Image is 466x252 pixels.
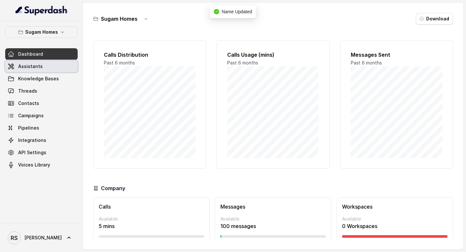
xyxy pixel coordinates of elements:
[99,203,204,211] h3: Calls
[101,15,138,23] h3: Sugam Homes
[18,125,39,131] span: Pipelines
[220,203,326,211] h3: Messages
[5,122,78,134] a: Pipelines
[18,88,37,94] span: Threads
[18,162,50,168] span: Voices Library
[11,235,18,241] text: RS
[101,184,125,192] h3: Company
[18,100,39,107] span: Contacts
[342,203,448,211] h3: Workspaces
[5,229,78,247] a: [PERSON_NAME]
[351,51,442,59] h2: Messages Sent
[99,216,204,222] p: Available
[16,5,68,16] img: light.svg
[351,60,382,65] span: Past 6 months
[18,63,43,70] span: Assistants
[5,134,78,146] a: Integrations
[5,97,78,109] a: Contacts
[5,61,78,72] a: Assistants
[99,222,204,230] p: 5 mins
[18,112,44,119] span: Campaigns
[5,147,78,158] a: API Settings
[18,137,46,143] span: Integrations
[227,60,258,65] span: Past 6 months
[104,51,195,59] h2: Calls Distribution
[5,48,78,60] a: Dashboard
[25,28,58,36] p: Sugam Homes
[416,13,453,25] button: Download
[214,9,219,14] span: check-circle
[222,9,252,14] span: Name Updated
[5,73,78,85] a: Knowledge Bases
[342,216,448,222] p: Available
[18,149,46,156] span: API Settings
[342,222,448,230] p: 0 Workspaces
[18,51,43,57] span: Dashboard
[25,235,62,241] span: [PERSON_NAME]
[18,75,59,82] span: Knowledge Bases
[5,85,78,97] a: Threads
[104,60,135,65] span: Past 6 months
[220,216,326,222] p: Available
[227,51,319,59] h2: Calls Usage (mins)
[5,26,78,38] button: Sugam Homes
[220,222,326,230] p: 100 messages
[5,110,78,121] a: Campaigns
[5,159,78,171] a: Voices Library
